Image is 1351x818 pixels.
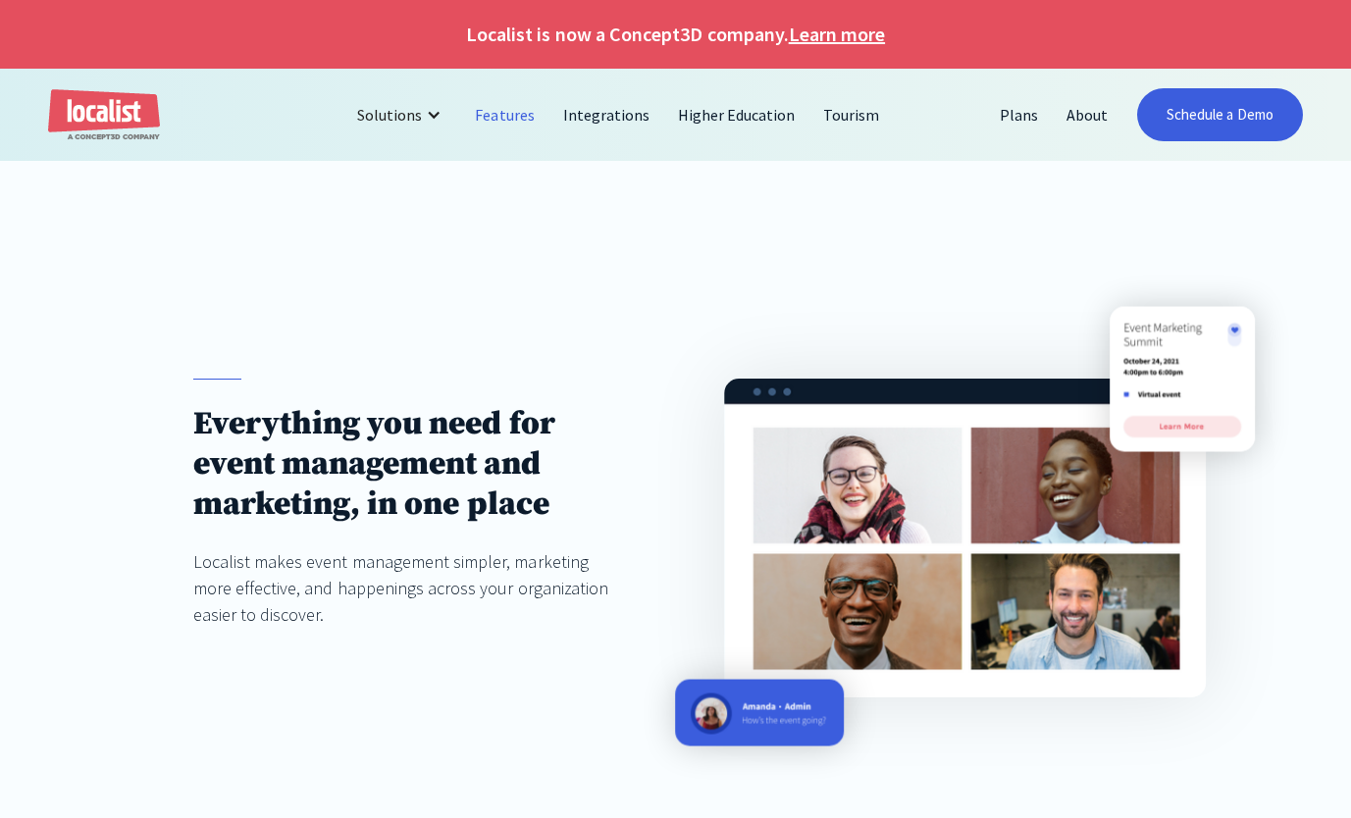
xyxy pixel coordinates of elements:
[357,103,422,127] div: Solutions
[193,404,628,525] h1: Everything you need for event management and marketing, in one place
[193,548,628,628] div: Localist makes event management simpler, marketing more effective, and happenings across your org...
[1053,91,1122,138] a: About
[986,91,1053,138] a: Plans
[48,89,160,141] a: home
[549,91,664,138] a: Integrations
[342,91,461,138] div: Solutions
[809,91,894,138] a: Tourism
[664,91,810,138] a: Higher Education
[461,91,548,138] a: Features
[1137,88,1303,141] a: Schedule a Demo
[789,20,885,49] a: Learn more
